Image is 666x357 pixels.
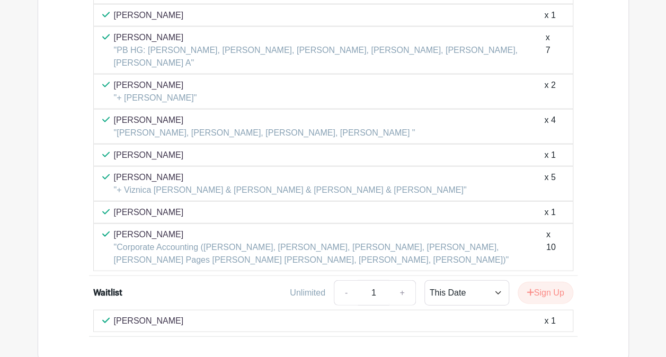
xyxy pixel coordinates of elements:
[544,171,555,197] div: x 5
[544,79,555,104] div: x 2
[544,206,555,219] div: x 1
[546,31,556,69] div: x 7
[114,9,184,22] p: [PERSON_NAME]
[544,114,555,139] div: x 4
[114,228,546,241] p: [PERSON_NAME]
[114,79,197,92] p: [PERSON_NAME]
[518,282,573,304] button: Sign Up
[114,206,184,219] p: [PERSON_NAME]
[114,92,197,104] p: "+ [PERSON_NAME]"
[93,287,122,299] div: Waitlist
[114,114,415,127] p: [PERSON_NAME]
[389,280,415,306] a: +
[334,280,358,306] a: -
[544,9,555,22] div: x 1
[114,127,415,139] p: "[PERSON_NAME], [PERSON_NAME], [PERSON_NAME], [PERSON_NAME] "
[114,31,546,44] p: [PERSON_NAME]
[114,149,184,162] p: [PERSON_NAME]
[544,149,555,162] div: x 1
[114,241,546,266] p: "Corporate Accounting ([PERSON_NAME], [PERSON_NAME], [PERSON_NAME], [PERSON_NAME], [PERSON_NAME] ...
[544,315,555,327] div: x 1
[114,171,467,184] p: [PERSON_NAME]
[546,228,556,266] div: x 10
[114,184,467,197] p: "+ Viznica [PERSON_NAME] & [PERSON_NAME] & [PERSON_NAME] & [PERSON_NAME]"
[114,315,184,327] p: [PERSON_NAME]
[114,44,546,69] p: "PB HG: [PERSON_NAME], [PERSON_NAME], [PERSON_NAME], [PERSON_NAME], [PERSON_NAME], [PERSON_NAME] A"
[290,287,325,299] div: Unlimited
